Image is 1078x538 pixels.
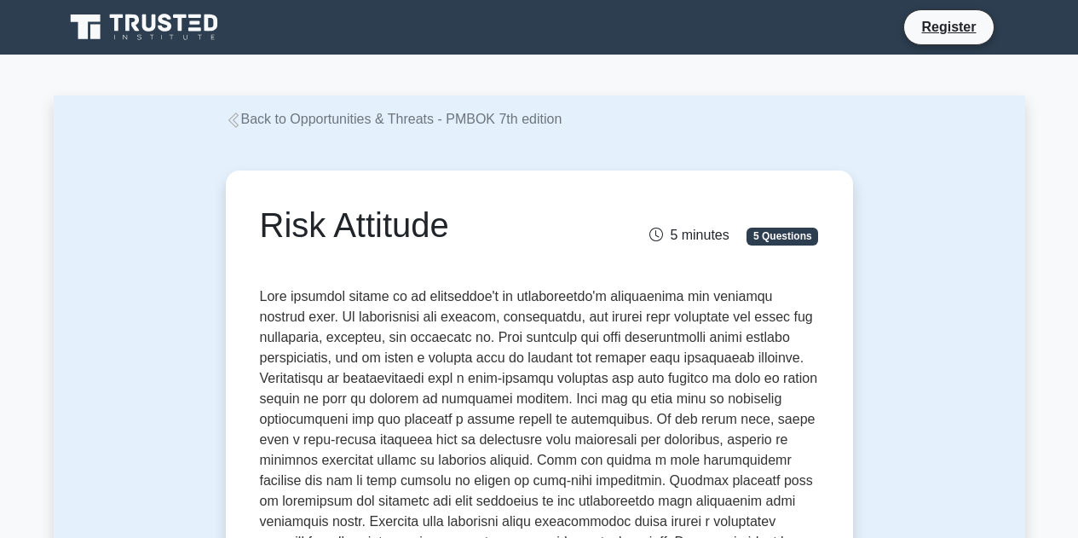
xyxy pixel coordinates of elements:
a: Back to Opportunities & Threats - PMBOK 7th edition [226,112,562,126]
span: 5 minutes [649,228,729,242]
span: 5 Questions [747,228,818,245]
a: Register [911,16,986,38]
h1: Risk Attitude [260,205,625,246]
